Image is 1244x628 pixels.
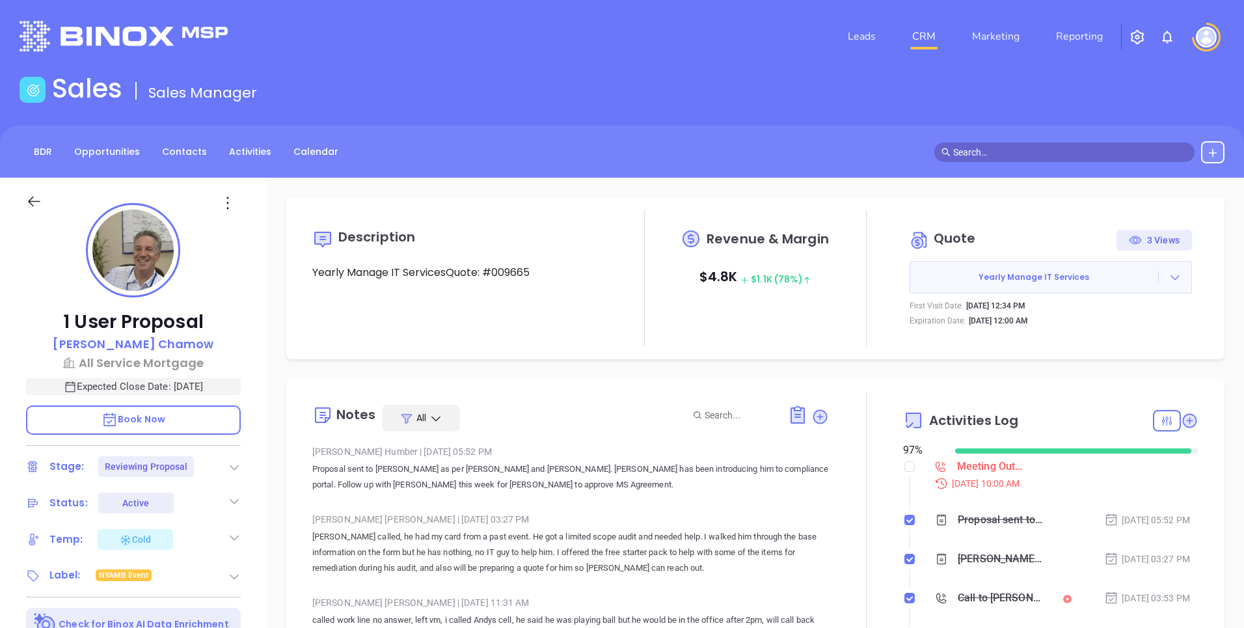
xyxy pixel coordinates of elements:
[705,408,774,422] input: Search...
[148,83,257,103] span: Sales Manager
[286,141,346,163] a: Calendar
[49,530,83,549] div: Temp:
[1129,29,1145,45] img: iconSetting
[707,232,829,245] span: Revenue & Margin
[1051,23,1108,49] a: Reporting
[99,568,148,582] span: NYAMB Event
[49,493,88,513] div: Status:
[1104,552,1190,566] div: [DATE] 03:27 PM
[312,442,830,461] div: [PERSON_NAME] Humber [DATE] 05:52 PM
[312,461,830,493] p: Proposal sent to [PERSON_NAME] as per [PERSON_NAME] and [PERSON_NAME]. [PERSON_NAME] has been int...
[1104,591,1190,605] div: [DATE] 03:53 PM
[49,566,81,585] div: Label:
[53,335,213,354] a: [PERSON_NAME] Chamow
[26,378,241,395] p: Expected Close Date: [DATE]
[907,23,941,49] a: CRM
[941,148,951,157] span: search
[312,529,830,576] p: [PERSON_NAME] called, he had my card from a past event. He got a limited scope audit and needed h...
[105,456,188,477] div: Reviewing Proposal
[52,73,122,104] h1: Sales
[66,141,148,163] a: Opportunities
[1129,230,1180,251] div: 3 Views
[312,593,830,612] div: [PERSON_NAME] [PERSON_NAME] [DATE] 11:31 AM
[957,457,1027,476] div: Meeting Outcome - [PERSON_NAME]
[312,265,608,280] p: Yearly Manage IT ServicesQuote: #009665
[26,310,241,334] p: 1 User Proposal
[910,315,966,327] p: Expiration Date:
[416,411,426,424] span: All
[312,612,830,628] p: called work line no answer, left vm, i called Andys cell, he said he was playing ball but he woul...
[119,532,151,547] div: Cold
[934,229,976,247] span: Quote
[1104,513,1190,527] div: [DATE] 05:52 PM
[903,443,940,458] div: 97 %
[926,476,1198,491] div: [DATE] 10:00 AM
[910,230,930,251] img: Circle dollar
[843,23,881,49] a: Leads
[53,335,213,353] p: [PERSON_NAME] Chamow
[457,514,459,525] span: |
[154,141,215,163] a: Contacts
[122,493,149,513] div: Active
[457,597,459,608] span: |
[969,315,1028,327] p: [DATE] 12:00 AM
[910,261,1192,294] button: Yearly Manage IT Services
[910,271,1158,283] span: Yearly Manage IT Services
[740,273,811,286] span: $ 1.1K (78%)
[1196,27,1217,48] img: user
[420,446,422,457] span: |
[101,413,165,426] span: Book Now
[221,141,279,163] a: Activities
[26,141,60,163] a: BDR
[20,21,228,51] img: logo
[958,549,1044,569] div: [PERSON_NAME] called, he had my card from a past event. He got a limited scope audit and needed h...
[958,588,1044,608] div: Call to [PERSON_NAME]
[336,408,376,421] div: Notes
[967,23,1025,49] a: Marketing
[312,510,830,529] div: [PERSON_NAME] [PERSON_NAME] [DATE] 03:27 PM
[699,265,812,291] p: $ 4.8K
[966,300,1025,312] p: [DATE] 12:34 PM
[92,210,174,291] img: profile-user
[1159,29,1175,45] img: iconNotification
[26,354,241,372] a: All Service Mortgage
[929,414,1018,427] span: Activities Log
[49,457,85,476] div: Stage:
[953,145,1187,159] input: Search…
[958,510,1044,530] div: Proposal sent to [PERSON_NAME] as per [PERSON_NAME] and [PERSON_NAME]. [PERSON_NAME] has been int...
[910,300,963,312] p: First Visit Date:
[338,228,415,246] span: Description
